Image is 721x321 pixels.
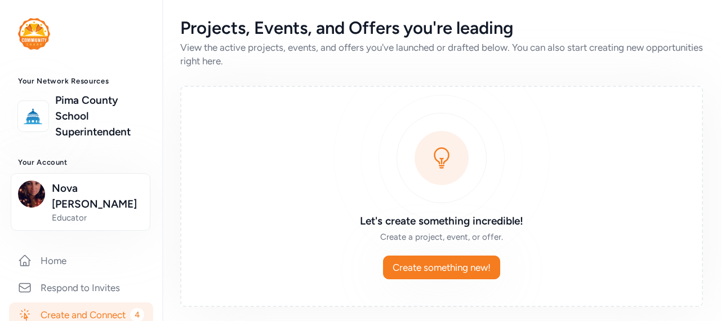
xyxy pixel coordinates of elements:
button: Create something new! [383,256,500,279]
div: View the active projects, events, and offers you've launched or drafted below. You can also start... [180,41,703,68]
div: Projects, Events, and Offers you're leading [180,18,703,38]
a: Pima County School Superintendent [55,93,144,140]
span: Create something new! [393,261,491,274]
div: Create a project, event, or offer. [279,231,604,243]
a: Home [9,248,153,273]
span: Nova [PERSON_NAME] [52,181,143,212]
h3: Your Account [18,158,144,167]
span: Educator [52,212,143,223]
h3: Let's create something incredible! [279,213,604,229]
button: Nova [PERSON_NAME]Educator [11,173,150,231]
h3: Your Network Resources [18,77,144,86]
img: logo [21,104,46,129]
img: logo [18,18,50,50]
a: Respond to Invites [9,275,153,300]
